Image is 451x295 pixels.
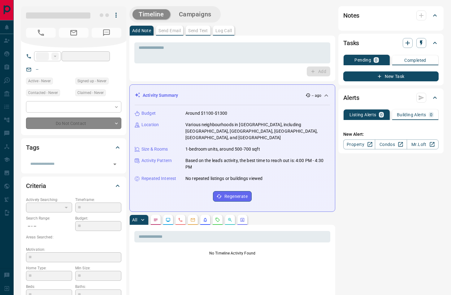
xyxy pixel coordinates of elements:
[375,139,407,149] a: Condos
[26,28,56,38] span: No Number
[134,250,330,256] p: No Timeline Activity Found
[141,110,156,117] p: Budget
[26,265,72,271] p: Home Type:
[185,122,330,141] p: Various neighbourhoods in [GEOGRAPHIC_DATA], including [GEOGRAPHIC_DATA], [GEOGRAPHIC_DATA], [GEO...
[375,58,377,62] p: 0
[407,139,439,149] a: Mr.Loft
[75,265,121,271] p: Min Size:
[404,58,426,62] p: Completed
[141,146,168,152] p: Size & Rooms
[141,157,172,164] p: Activity Pattern
[380,113,383,117] p: 0
[343,36,439,50] div: Tasks
[153,217,158,222] svg: Notes
[228,217,232,222] svg: Opportunities
[135,90,330,101] div: Activity Summary-- ago
[213,191,252,202] button: Regenerate
[141,175,176,182] p: Repeated Interest
[240,217,245,222] svg: Agent Actions
[36,67,38,72] a: --
[26,181,46,191] h2: Criteria
[77,78,106,84] span: Signed up - Never
[343,131,439,138] p: New Alert:
[354,58,371,62] p: Pending
[111,160,119,169] button: Open
[397,113,426,117] p: Building Alerts
[343,139,375,149] a: Property
[26,178,121,193] div: Criteria
[343,38,359,48] h2: Tasks
[143,92,178,99] p: Activity Summary
[26,216,72,221] p: Search Range:
[141,122,159,128] p: Location
[349,113,376,117] p: Listing Alerts
[26,118,121,129] div: Do Not Contact
[75,284,121,289] p: Baths:
[430,113,432,117] p: 0
[343,8,439,23] div: Notes
[132,218,137,222] p: All
[185,146,260,152] p: 1-bedroom units, around 500-700 sqft
[173,9,218,19] button: Campaigns
[26,140,121,155] div: Tags
[190,217,195,222] svg: Emails
[215,217,220,222] svg: Requests
[203,217,208,222] svg: Listing Alerts
[26,221,72,231] p: -- - --
[75,216,121,221] p: Budget:
[132,28,151,33] p: Add Note
[166,217,171,222] svg: Lead Browsing Activity
[178,217,183,222] svg: Calls
[28,90,58,96] span: Contacted - Never
[343,71,439,81] button: New Task
[312,93,321,98] p: -- ago
[75,197,121,203] p: Timeframe:
[26,197,72,203] p: Actively Searching:
[28,78,51,84] span: Active - Never
[343,90,439,105] div: Alerts
[26,247,121,252] p: Motivation:
[185,157,330,170] p: Based on the lead's activity, the best time to reach out is: 4:00 PM - 4:30 PM
[132,9,170,19] button: Timeline
[77,90,104,96] span: Claimed - Never
[26,143,39,152] h2: Tags
[59,28,89,38] span: No Email
[185,110,227,117] p: Around $1100-$1300
[26,284,72,289] p: Beds:
[343,11,359,20] h2: Notes
[26,234,121,240] p: Areas Searched:
[92,28,121,38] span: No Number
[343,93,359,103] h2: Alerts
[185,175,262,182] p: No repeated listings or buildings viewed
